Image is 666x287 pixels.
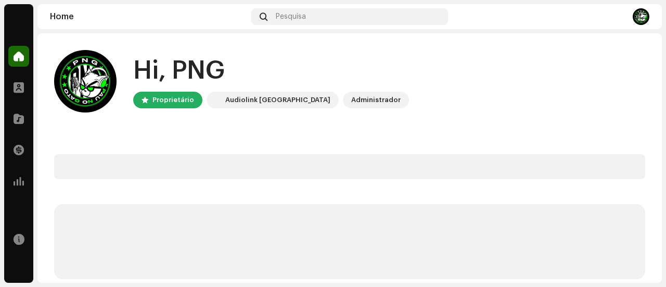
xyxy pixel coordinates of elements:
[633,8,649,25] img: 73287588-981b-47f3-a601-cc5395e99fcf
[133,54,409,88] div: Hi, PNG
[50,13,247,21] div: Home
[225,94,330,106] div: Audiolink [GEOGRAPHIC_DATA]
[351,94,401,106] div: Administrador
[209,94,221,106] img: 730b9dfe-18b5-4111-b483-f30b0c182d82
[152,94,194,106] div: Proprietário
[276,13,306,21] span: Pesquisa
[54,50,117,113] img: 73287588-981b-47f3-a601-cc5395e99fcf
